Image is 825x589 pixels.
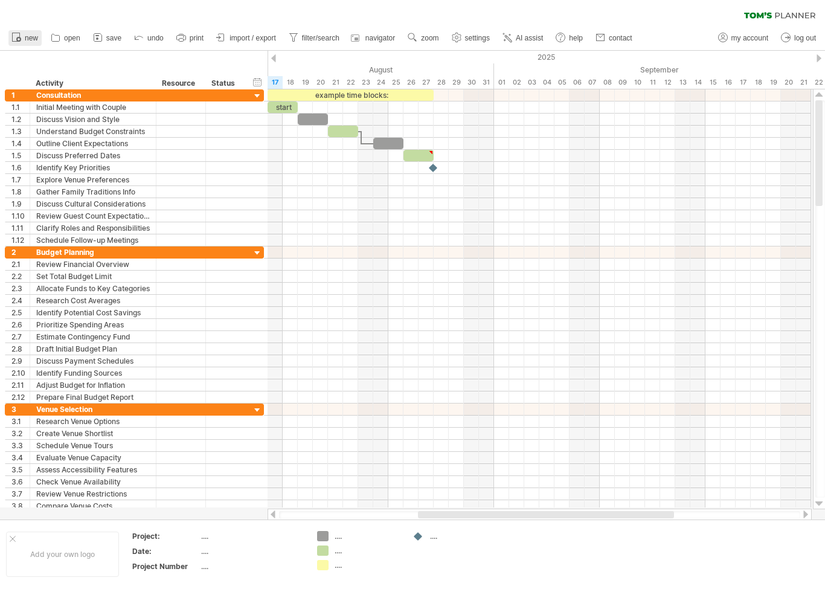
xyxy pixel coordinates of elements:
div: Gather Family Traditions Info [36,186,150,198]
div: start [268,101,298,113]
div: Thursday, 21 August 2025 [328,76,343,89]
a: open [48,30,84,46]
div: 3 [11,404,30,415]
div: 1.5 [11,150,30,161]
div: Review Venue Restrictions [36,488,150,500]
div: Thursday, 4 September 2025 [539,76,554,89]
div: Sunday, 17 August 2025 [268,76,283,89]
span: open [64,34,80,42]
div: Resource [162,77,199,89]
div: Status [211,77,238,89]
a: log out [778,30,820,46]
div: Explore Venue Preferences [36,174,150,185]
span: save [106,34,121,42]
div: 1.2 [11,114,30,125]
div: Sunday, 7 September 2025 [585,76,600,89]
div: Activity [36,77,149,89]
div: 3.8 [11,500,30,512]
div: Schedule Venue Tours [36,440,150,451]
div: Tuesday, 19 August 2025 [298,76,313,89]
div: Clarify Roles and Responsibilities [36,222,150,234]
div: Tuesday, 9 September 2025 [615,76,630,89]
div: 2.7 [11,331,30,343]
div: Wednesday, 27 August 2025 [419,76,434,89]
div: Discuss Vision and Style [36,114,150,125]
div: 1.6 [11,162,30,173]
div: 2.8 [11,343,30,355]
span: zoom [421,34,438,42]
div: Saturday, 13 September 2025 [675,76,690,89]
div: Project: [132,531,199,541]
div: Compare Venue Costs [36,500,150,512]
div: Review Guest Count Expectations [36,210,150,222]
div: 3.2 [11,428,30,439]
a: save [90,30,125,46]
div: 2.4 [11,295,30,306]
div: 1.8 [11,186,30,198]
div: Research Venue Options [36,416,150,427]
div: .... [335,546,400,556]
div: Schedule Follow-up Meetings [36,234,150,246]
div: Thursday, 18 September 2025 [751,76,766,89]
div: Budget Planning [36,246,150,258]
div: Saturday, 6 September 2025 [570,76,585,89]
div: Discuss Payment Schedules [36,355,150,367]
div: Adjust Budget for Inflation [36,379,150,391]
div: 3.5 [11,464,30,475]
div: Wednesday, 3 September 2025 [524,76,539,89]
div: Prepare Final Budget Report [36,391,150,403]
div: Friday, 5 September 2025 [554,76,570,89]
a: my account [715,30,772,46]
div: 2.3 [11,283,30,294]
span: help [569,34,583,42]
div: Friday, 22 August 2025 [343,76,358,89]
div: Evaluate Venue Capacity [36,452,150,463]
div: 2.11 [11,379,30,391]
div: Thursday, 28 August 2025 [434,76,449,89]
div: Tuesday, 2 September 2025 [509,76,524,89]
div: Identify Funding Sources [36,367,150,379]
div: Assess Accessibility Features [36,464,150,475]
div: .... [201,561,303,571]
div: .... [335,560,400,570]
div: Thursday, 11 September 2025 [645,76,660,89]
div: Friday, 19 September 2025 [766,76,781,89]
span: my account [731,34,768,42]
div: 2.6 [11,319,30,330]
span: settings [465,34,490,42]
div: Estimate Contingency Fund [36,331,150,343]
div: 1.4 [11,138,30,149]
a: contact [592,30,636,46]
div: Sunday, 31 August 2025 [479,76,494,89]
span: filter/search [302,34,339,42]
a: AI assist [499,30,547,46]
div: Prioritize Spending Areas [36,319,150,330]
div: Allocate Funds to Key Categories [36,283,150,294]
a: filter/search [286,30,343,46]
div: Saturday, 30 August 2025 [464,76,479,89]
div: 3.1 [11,416,30,427]
a: navigator [349,30,399,46]
div: 3.3 [11,440,30,451]
div: Wednesday, 20 August 2025 [313,76,328,89]
div: Set Total Budget Limit [36,271,150,282]
div: Review Financial Overview [36,259,150,270]
div: 2.2 [11,271,30,282]
div: .... [201,546,303,556]
div: .... [201,531,303,541]
div: Project Number [132,561,199,571]
div: Saturday, 23 August 2025 [358,76,373,89]
div: Outline Client Expectations [36,138,150,149]
div: 3.4 [11,452,30,463]
div: Sunday, 14 September 2025 [690,76,705,89]
div: Identify Key Priorities [36,162,150,173]
span: undo [147,34,164,42]
a: import / export [213,30,280,46]
div: 2 [11,246,30,258]
div: Monday, 25 August 2025 [388,76,403,89]
div: Date: [132,546,199,556]
div: .... [430,531,496,541]
div: Discuss Cultural Considerations [36,198,150,210]
div: 1.7 [11,174,30,185]
div: 2.9 [11,355,30,367]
